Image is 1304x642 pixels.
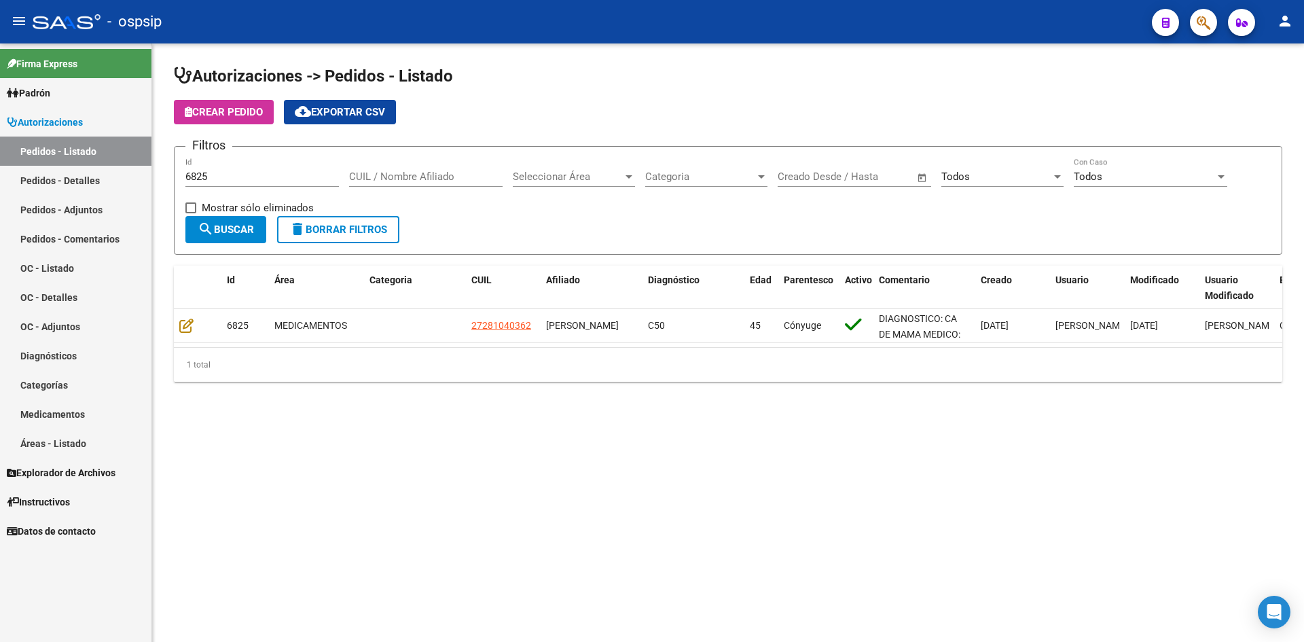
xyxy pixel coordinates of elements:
datatable-header-cell: Activo [839,266,873,310]
span: Diagnóstico [648,274,700,285]
span: Explorador de Archivos [7,465,115,480]
span: Categoria [369,274,412,285]
span: Usuario Modificado [1205,274,1254,301]
span: C50 [648,320,665,331]
span: Parentesco [784,274,833,285]
mat-icon: menu [11,13,27,29]
span: [PERSON_NAME] [1205,320,1278,331]
datatable-header-cell: Edad [744,266,778,310]
datatable-header-cell: Diagnóstico [642,266,744,310]
span: [DATE] [981,320,1009,331]
input: Start date [778,171,822,183]
span: 27281040362 [471,320,531,331]
mat-icon: delete [289,221,306,237]
datatable-header-cell: Afiliado [541,266,642,310]
span: Datos de contacto [7,524,96,539]
span: Crear Pedido [185,106,263,118]
input: End date [834,171,900,183]
datatable-header-cell: Modificado [1125,266,1199,310]
div: Open Intercom Messenger [1258,596,1290,628]
button: Borrar Filtros [277,216,399,243]
span: MEDICAMENTOS [274,320,347,331]
span: Categoria [645,171,755,183]
datatable-header-cell: Categoria [364,266,466,310]
div: 1 total [174,348,1282,382]
span: Borrar Filtros [289,224,387,236]
span: Mostrar sólo eliminados [202,200,314,216]
datatable-header-cell: Área [269,266,364,310]
span: 45 [750,320,761,331]
datatable-header-cell: Usuario Modificado [1199,266,1274,310]
span: Comentario [879,274,930,285]
span: Autorizaciones -> Pedidos - Listado [174,67,453,86]
span: [PERSON_NAME] [1055,320,1128,331]
span: Instructivos [7,495,70,510]
span: Activo [845,274,872,285]
button: Exportar CSV [284,100,396,124]
span: Todos [941,171,970,183]
datatable-header-cell: Id [221,266,269,310]
span: Modificado [1130,274,1179,285]
datatable-header-cell: Parentesco [778,266,839,310]
span: Id [227,274,235,285]
span: - ospsip [107,7,162,37]
span: Exportar CSV [295,106,385,118]
datatable-header-cell: CUIL [466,266,541,310]
span: Todos [1074,171,1102,183]
span: [DATE] [1130,320,1158,331]
span: Creado [981,274,1012,285]
datatable-header-cell: Creado [975,266,1050,310]
button: Open calendar [915,170,930,185]
span: CUIL [471,274,492,285]
button: Crear Pedido [174,100,274,124]
span: Edad [750,274,772,285]
span: Seleccionar Área [513,171,623,183]
h3: Filtros [185,136,232,155]
mat-icon: cloud_download [295,103,311,120]
span: Usuario [1055,274,1089,285]
span: 6825 [227,320,249,331]
mat-icon: search [198,221,214,237]
span: DIAGNOSTICO: CA DE MAMA MEDICO: [PERSON_NAME] TEL: [PHONE_NUMBER] MAIL: [EMAIL_ADDRESS][DOMAIN_NA... [879,313,960,494]
datatable-header-cell: Comentario [873,266,975,310]
span: Firma Express [7,56,77,71]
span: Área [274,274,295,285]
mat-icon: person [1277,13,1293,29]
button: Buscar [185,216,266,243]
span: Buscar [198,224,254,236]
span: Afiliado [546,274,580,285]
span: [PERSON_NAME] [546,320,619,331]
span: Cónyuge [784,320,821,331]
datatable-header-cell: Usuario [1050,266,1125,310]
span: Autorizaciones [7,115,83,130]
span: Padrón [7,86,50,101]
